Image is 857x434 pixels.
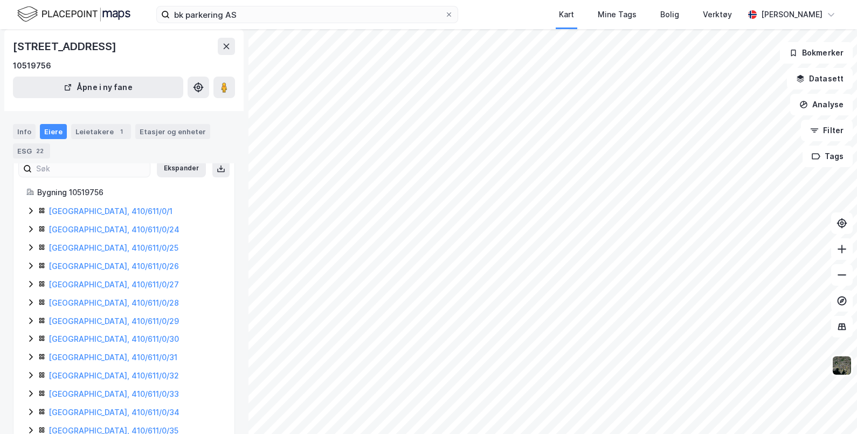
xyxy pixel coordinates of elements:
a: [GEOGRAPHIC_DATA], 410/611/0/28 [49,298,179,307]
div: 22 [34,146,46,156]
a: [GEOGRAPHIC_DATA], 410/611/0/33 [49,389,179,398]
img: 9k= [832,355,852,376]
div: Bolig [660,8,679,21]
button: Datasett [787,68,853,89]
img: logo.f888ab2527a4732fd821a326f86c7f29.svg [17,5,130,24]
div: Leietakere [71,124,131,139]
button: Tags [803,146,853,167]
div: Bygning 10519756 [37,186,222,199]
div: ESG [13,143,50,159]
iframe: Chat Widget [803,382,857,434]
a: [GEOGRAPHIC_DATA], 410/611/0/24 [49,225,179,234]
div: Verktøy [703,8,732,21]
a: [GEOGRAPHIC_DATA], 410/611/0/32 [49,371,179,380]
a: [GEOGRAPHIC_DATA], 410/611/0/1 [49,206,172,216]
button: Analyse [790,94,853,115]
input: Søk [32,161,150,177]
a: [GEOGRAPHIC_DATA], 410/611/0/34 [49,408,179,417]
div: 10519756 [13,59,51,72]
a: [GEOGRAPHIC_DATA], 410/611/0/30 [49,334,179,343]
button: Filter [801,120,853,141]
div: Kart [559,8,574,21]
a: [GEOGRAPHIC_DATA], 410/611/0/26 [49,261,179,271]
div: Info [13,124,36,139]
div: Eiere [40,124,67,139]
a: [GEOGRAPHIC_DATA], 410/611/0/31 [49,353,177,362]
input: Søk på adresse, matrikkel, gårdeiere, leietakere eller personer [170,6,445,23]
a: [GEOGRAPHIC_DATA], 410/611/0/27 [49,280,179,289]
div: 1 [116,126,127,137]
button: Bokmerker [780,42,853,64]
div: Etasjer og enheter [140,127,206,136]
button: Åpne i ny fane [13,77,183,98]
button: Ekspander [157,160,206,177]
div: [STREET_ADDRESS] [13,38,119,55]
div: [PERSON_NAME] [761,8,823,21]
div: Mine Tags [598,8,637,21]
a: [GEOGRAPHIC_DATA], 410/611/0/25 [49,243,178,252]
a: [GEOGRAPHIC_DATA], 410/611/0/29 [49,316,179,326]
